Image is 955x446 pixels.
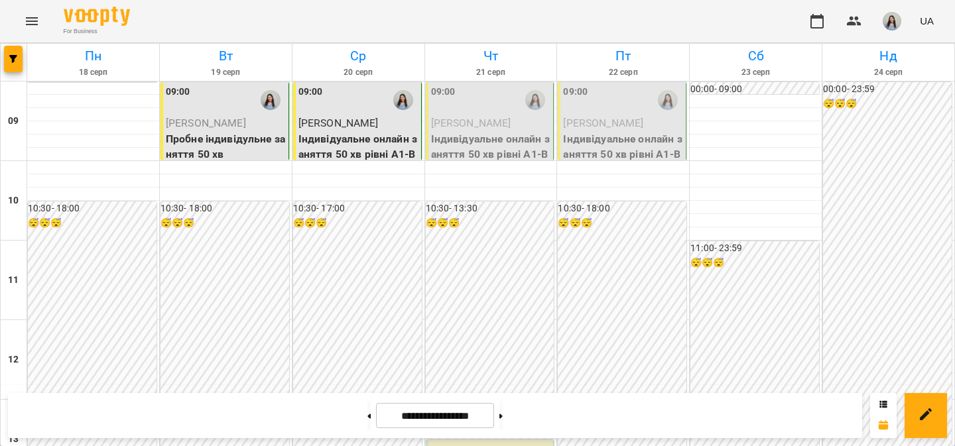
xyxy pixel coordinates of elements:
h6: 10:30 - 17:00 [293,201,422,216]
h6: 24 серп [824,66,952,79]
h6: 10:30 - 18:00 [28,201,157,216]
h6: 21 серп [427,66,555,79]
h6: Нд [824,46,952,66]
span: [PERSON_NAME] [166,117,246,129]
h6: 11:00 - 23:59 [690,241,819,256]
h6: 20 серп [294,66,422,79]
h6: 23 серп [692,66,820,79]
h6: 10:30 - 18:00 [160,201,289,216]
p: Індивідуальне онлайн заняття 50 хв рівні А1-В1 [563,131,683,178]
button: Menu [16,5,48,37]
span: [PERSON_NAME] [298,117,379,129]
h6: Ср [294,46,422,66]
h6: Пт [559,46,687,66]
label: 09:00 [563,85,588,99]
img: Катерина [525,90,545,110]
h6: 10:30 - 13:30 [426,201,554,216]
h6: 09 [8,114,19,129]
p: Індивідуальне онлайн заняття 50 хв рівні А1-В1 [431,131,551,178]
h6: 😴😴😴 [160,216,289,231]
img: Катерина [393,90,413,110]
h6: 00:00 - 23:59 [823,82,952,97]
label: 09:00 [298,85,323,99]
h6: Сб [692,46,820,66]
h6: 😴😴😴 [690,256,819,270]
img: 00729b20cbacae7f74f09ddf478bc520.jpg [883,12,901,30]
h6: 22 серп [559,66,687,79]
span: [PERSON_NAME] [431,117,511,129]
h6: 😴😴😴 [293,216,422,231]
h6: 19 серп [162,66,290,79]
h6: 😴😴😴 [558,216,686,231]
span: UA [920,14,934,28]
h6: 😴😴😴 [28,216,157,231]
label: 09:00 [431,85,456,99]
img: Катерина [261,90,281,110]
h6: 11 [8,273,19,288]
h6: 10 [8,194,19,208]
h6: 😴😴😴 [823,97,952,111]
label: 09:00 [166,85,190,99]
h6: 12 [8,353,19,367]
h6: 18 серп [29,66,157,79]
span: [PERSON_NAME] [563,117,643,129]
p: Пробне індивідульне заняття 50 хв [166,131,286,162]
h6: 10:30 - 18:00 [558,201,686,216]
h6: 00:00 - 09:00 [690,82,819,97]
h6: Вт [162,46,290,66]
p: Індивідуальне онлайн заняття 50 хв рівні А1-В1 [298,131,418,178]
h6: Чт [427,46,555,66]
img: Voopty Logo [64,7,130,26]
img: Катерина [658,90,678,110]
h6: Пн [29,46,157,66]
button: UA [915,9,939,33]
h6: 😴😴😴 [426,216,554,231]
span: For Business [64,27,130,36]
